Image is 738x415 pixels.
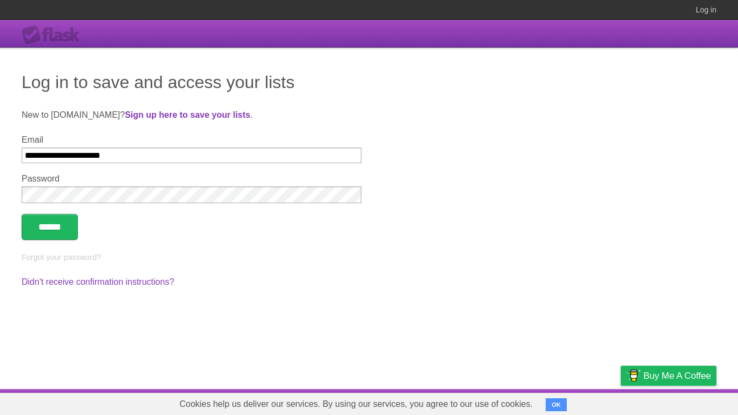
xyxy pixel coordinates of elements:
[607,392,635,412] a: Privacy
[477,392,500,412] a: About
[22,277,174,286] a: Didn't receive confirmation instructions?
[22,174,361,184] label: Password
[643,366,711,385] span: Buy me a coffee
[22,109,716,122] p: New to [DOMAIN_NAME]? .
[648,392,716,412] a: Suggest a feature
[626,366,641,385] img: Buy me a coffee
[570,392,594,412] a: Terms
[546,398,567,411] button: OK
[22,25,86,45] div: Flask
[621,366,716,386] a: Buy me a coffee
[169,393,544,415] span: Cookies help us deliver our services. By using our services, you agree to our use of cookies.
[513,392,556,412] a: Developers
[22,69,716,95] h1: Log in to save and access your lists
[22,135,361,145] label: Email
[125,110,250,119] a: Sign up here to save your lists
[22,253,101,262] a: Forgot your password?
